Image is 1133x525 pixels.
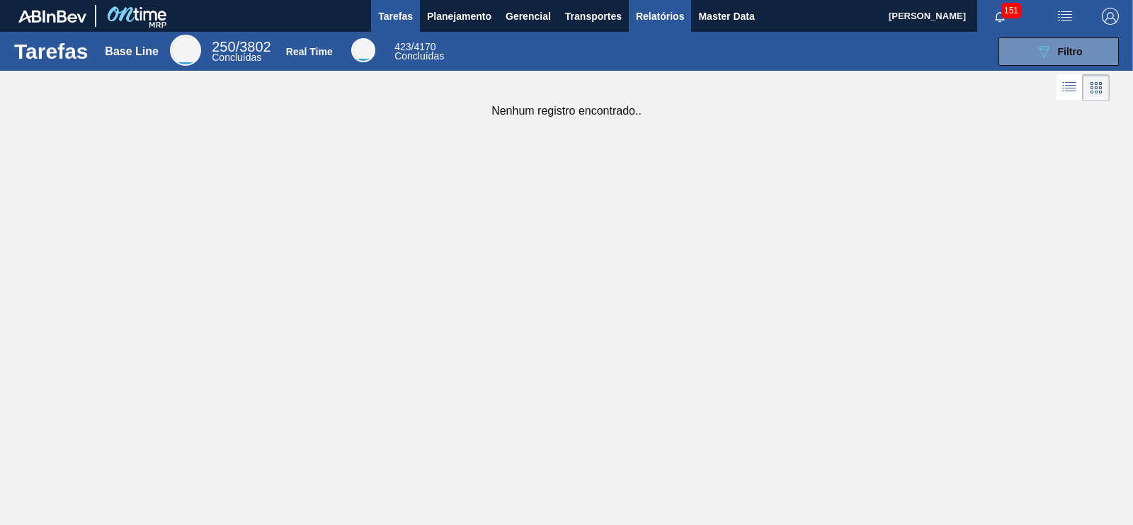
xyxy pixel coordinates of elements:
[14,43,89,59] h1: Tarefas
[212,39,271,54] span: / 3802
[394,42,444,61] div: Real Time
[427,8,491,25] span: Planejamento
[394,50,444,62] span: Concluídas
[378,8,413,25] span: Tarefas
[1058,46,1083,57] span: Filtro
[1083,74,1110,101] div: Visão em Cards
[170,35,201,66] div: Base Line
[212,41,271,62] div: Base Line
[351,38,375,62] div: Real Time
[998,37,1119,66] button: Filtro
[1057,74,1083,101] div: Visão em Lista
[636,8,684,25] span: Relatórios
[565,8,622,25] span: Transportes
[105,45,159,58] div: Base Line
[506,8,551,25] span: Gerencial
[1102,8,1119,25] img: Logout
[394,41,411,52] span: 423
[698,8,754,25] span: Master Data
[977,6,1023,26] button: Notificações
[286,46,333,57] div: Real Time
[212,39,235,54] span: 250
[1057,8,1074,25] img: userActions
[18,10,86,23] img: TNhmsLtSVTkK8tSr43FrP2fwEKptu5GPRR3wAAAABJRU5ErkJggg==
[394,41,435,52] span: / 4170
[1001,3,1021,18] span: 151
[212,52,261,63] span: Concluídas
